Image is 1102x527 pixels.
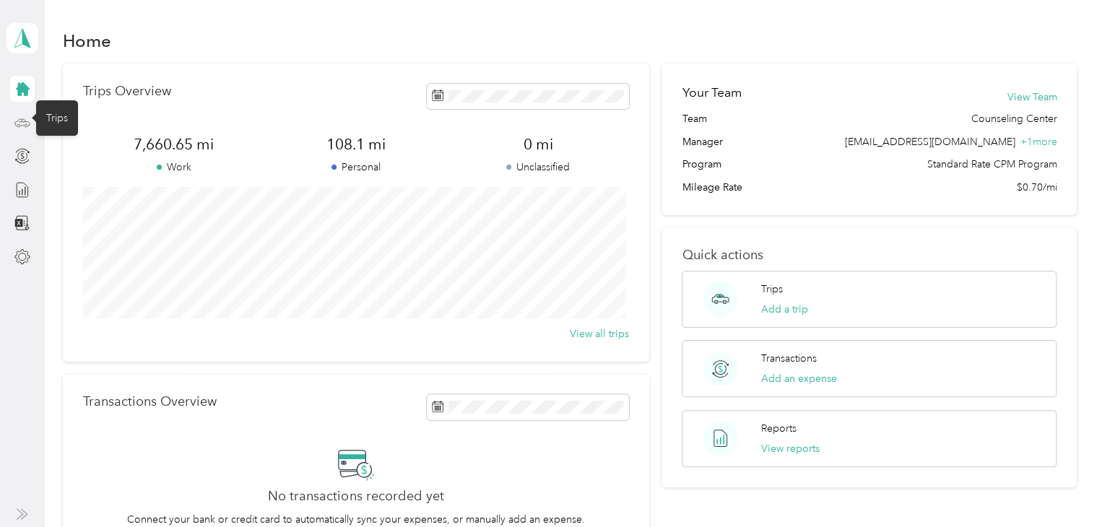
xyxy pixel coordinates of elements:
[127,512,585,527] p: Connect your bank or credit card to automatically sync your expenses, or manually add an expense.
[570,326,629,341] button: View all trips
[1016,180,1057,195] span: $0.70/mi
[761,421,797,436] p: Reports
[1007,90,1057,105] button: View Team
[682,180,742,195] span: Mileage Rate
[63,33,111,48] h1: Home
[761,351,817,366] p: Transactions
[1021,446,1102,527] iframe: Everlance-gr Chat Button Frame
[83,160,265,175] p: Work
[682,84,741,102] h2: Your Team
[268,489,443,504] h2: No transactions recorded yet
[971,111,1057,126] span: Counseling Center
[682,157,721,172] span: Program
[761,441,820,456] button: View reports
[844,136,1015,148] span: [EMAIL_ADDRESS][DOMAIN_NAME]
[83,84,171,99] p: Trips Overview
[447,134,629,154] span: 0 mi
[761,282,783,297] p: Trips
[83,394,217,409] p: Transactions Overview
[265,134,447,154] span: 108.1 mi
[1020,136,1057,148] span: + 1 more
[36,100,78,136] div: Trips
[761,371,837,386] button: Add an expense
[927,157,1057,172] span: Standard Rate CPM Program
[682,248,1057,263] p: Quick actions
[682,134,722,149] span: Manager
[682,111,706,126] span: Team
[447,160,629,175] p: Unclassified
[265,160,447,175] p: Personal
[761,302,808,317] button: Add a trip
[83,134,265,154] span: 7,660.65 mi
